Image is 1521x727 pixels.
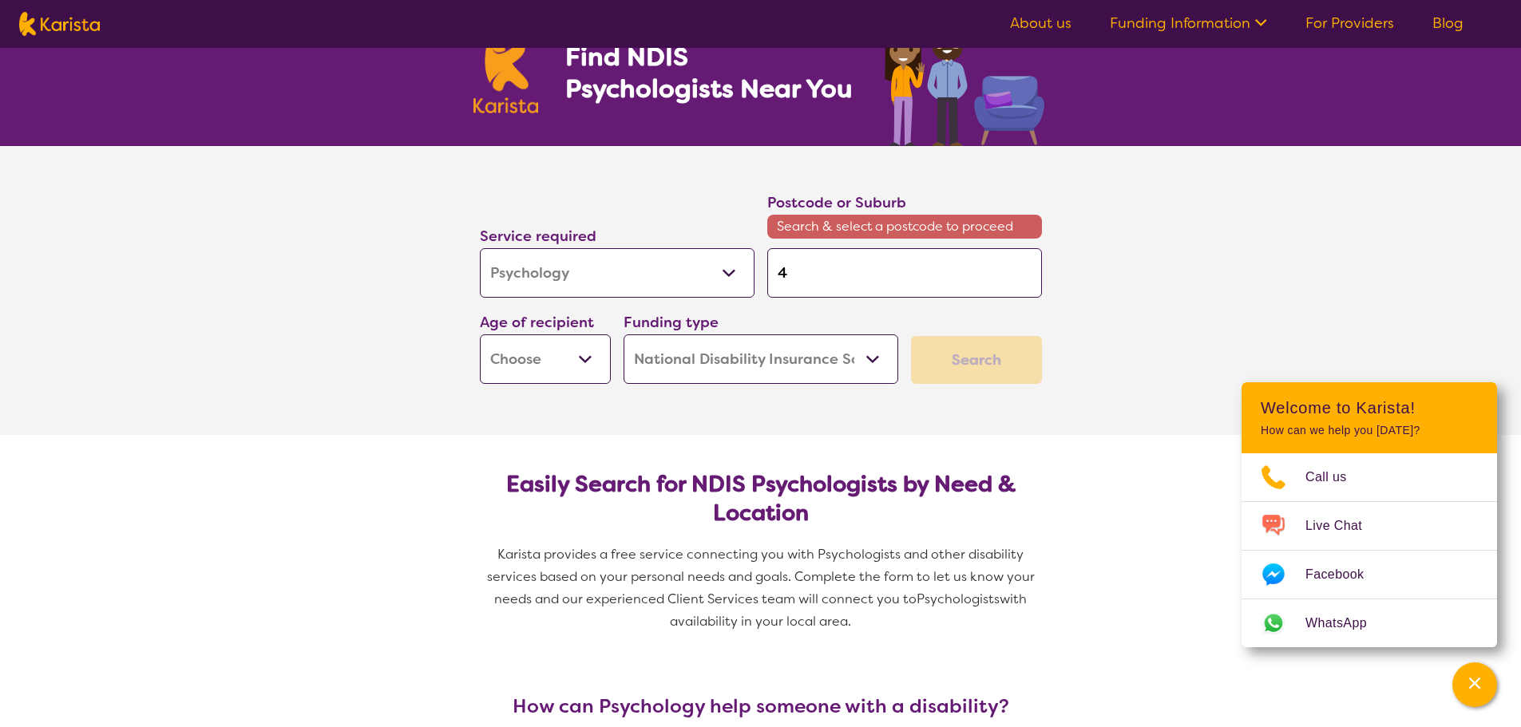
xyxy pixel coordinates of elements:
[480,227,596,246] label: Service required
[1242,599,1497,647] a: Web link opens in a new tab.
[1305,611,1386,635] span: WhatsApp
[1305,465,1366,489] span: Call us
[1305,563,1383,587] span: Facebook
[1242,453,1497,647] ul: Choose channel
[1261,398,1478,417] h2: Welcome to Karista!
[767,215,1042,239] span: Search & select a postcode to proceed
[487,546,1038,607] span: Karista provides a free service connecting you with Psychologists and other disability services b...
[565,41,861,105] h1: Find NDIS Psychologists Near You
[917,591,1000,607] span: Psychologists
[1110,14,1267,33] a: Funding Information
[473,27,539,113] img: Karista logo
[879,6,1048,146] img: psychology
[624,313,719,332] label: Funding type
[1452,662,1497,707] button: Channel Menu
[767,248,1042,298] input: Type
[1305,14,1394,33] a: For Providers
[1305,514,1381,538] span: Live Chat
[480,313,594,332] label: Age of recipient
[493,470,1029,527] h2: Easily Search for NDIS Psychologists by Need & Location
[767,193,906,212] label: Postcode or Suburb
[19,12,100,36] img: Karista logo
[1432,14,1464,33] a: Blog
[1010,14,1071,33] a: About us
[1261,424,1478,437] p: How can we help you [DATE]?
[1242,382,1497,647] div: Channel Menu
[473,695,1048,717] h3: How can Psychology help someone with a disability?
